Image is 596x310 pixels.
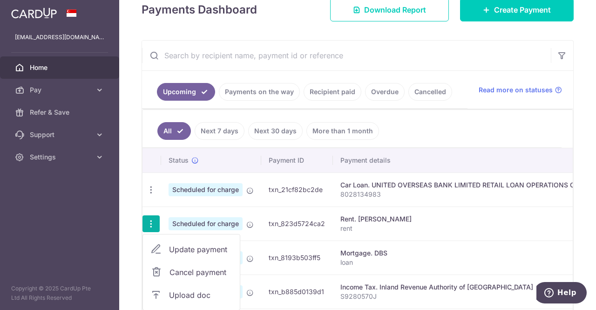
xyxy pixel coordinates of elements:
a: Payments on the way [219,83,300,101]
th: Payment ID [261,148,333,172]
p: loan [340,258,596,267]
span: Create Payment [494,4,551,15]
span: Settings [30,152,91,162]
p: [EMAIL_ADDRESS][DOMAIN_NAME] [15,33,104,42]
span: Scheduled for charge [169,183,243,196]
span: Refer & Save [30,108,91,117]
div: Income Tax. Inland Revenue Authority of [GEOGRAPHIC_DATA] [340,282,596,292]
p: rent [340,224,596,233]
img: CardUp [11,7,57,19]
a: Next 30 days [248,122,303,140]
span: Pay [30,85,91,95]
span: Scheduled for charge [169,217,243,230]
a: Upcoming [157,83,215,101]
h4: Payments Dashboard [142,1,257,18]
td: txn_823d5724ca2 [261,207,333,241]
span: Download Report [364,4,426,15]
a: Recipient paid [304,83,361,101]
a: More than 1 month [306,122,379,140]
p: S9280570J [340,292,596,301]
a: All [157,122,191,140]
input: Search by recipient name, payment id or reference [142,41,551,70]
div: Rent. [PERSON_NAME] [340,214,596,224]
div: Car Loan. UNITED OVERSEAS BANK LIMITED RETAIL LOAN OPERATIONS CENTRE [340,180,596,190]
span: Read more on statuses [479,85,553,95]
iframe: Opens a widget where you can find more information [536,282,587,305]
td: txn_8193b503ff5 [261,241,333,275]
a: Cancelled [408,83,452,101]
p: 8028134983 [340,190,596,199]
div: Mortgage. DBS [340,248,596,258]
a: Next 7 days [195,122,244,140]
a: Read more on statuses [479,85,562,95]
td: txn_b885d0139d1 [261,275,333,309]
a: Overdue [365,83,405,101]
span: Home [30,63,91,72]
span: Support [30,130,91,139]
td: txn_21cf82bc2de [261,172,333,207]
span: Status [169,156,189,165]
